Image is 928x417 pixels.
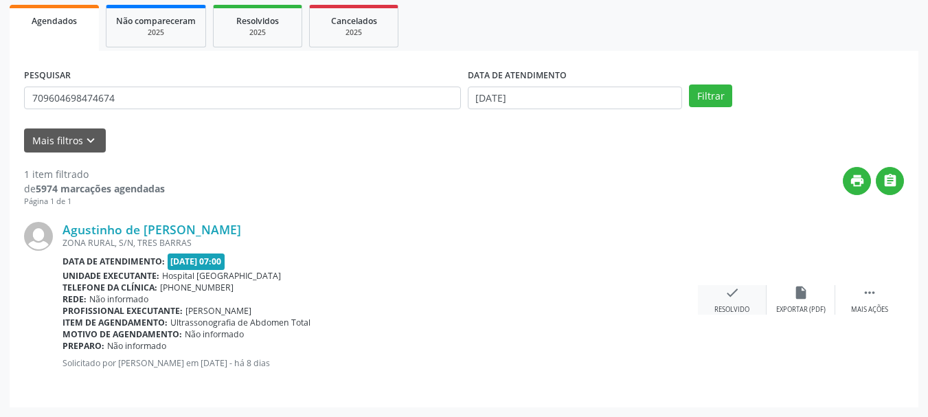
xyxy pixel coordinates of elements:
[331,15,377,27] span: Cancelados
[107,340,166,352] span: Não informado
[24,167,165,181] div: 1 item filtrado
[168,253,225,269] span: [DATE] 07:00
[776,305,826,315] div: Exportar (PDF)
[850,173,865,188] i: print
[63,282,157,293] b: Telefone da clínica:
[883,173,898,188] i: 
[725,285,740,300] i: check
[24,87,461,110] input: Nome, CNS
[319,27,388,38] div: 2025
[63,222,241,237] a: Agustinho de [PERSON_NAME]
[32,15,77,27] span: Agendados
[862,285,877,300] i: 
[162,270,281,282] span: Hospital [GEOGRAPHIC_DATA]
[89,293,148,305] span: Não informado
[63,328,182,340] b: Motivo de agendamento:
[793,285,808,300] i: insert_drive_file
[36,182,165,195] strong: 5974 marcações agendadas
[160,282,234,293] span: [PHONE_NUMBER]
[24,222,53,251] img: img
[185,328,244,340] span: Não informado
[63,270,159,282] b: Unidade executante:
[468,87,683,110] input: Selecione um intervalo
[63,357,698,369] p: Solicitado por [PERSON_NAME] em [DATE] - há 8 dias
[223,27,292,38] div: 2025
[63,237,698,249] div: ZONA RURAL, S/N, TRES BARRAS
[876,167,904,195] button: 
[689,84,732,108] button: Filtrar
[24,65,71,87] label: PESQUISAR
[170,317,310,328] span: Ultrassonografia de Abdomen Total
[24,181,165,196] div: de
[851,305,888,315] div: Mais ações
[468,65,567,87] label: DATA DE ATENDIMENTO
[63,305,183,317] b: Profissional executante:
[24,128,106,153] button: Mais filtroskeyboard_arrow_down
[714,305,749,315] div: Resolvido
[63,256,165,267] b: Data de atendimento:
[116,27,196,38] div: 2025
[63,317,168,328] b: Item de agendamento:
[24,196,165,207] div: Página 1 de 1
[185,305,251,317] span: [PERSON_NAME]
[63,340,104,352] b: Preparo:
[83,133,98,148] i: keyboard_arrow_down
[236,15,279,27] span: Resolvidos
[63,293,87,305] b: Rede:
[116,15,196,27] span: Não compareceram
[843,167,871,195] button: print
